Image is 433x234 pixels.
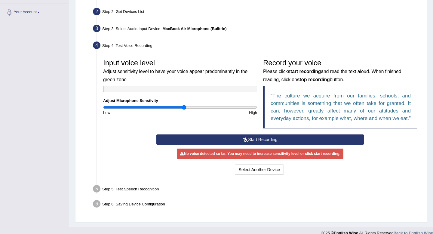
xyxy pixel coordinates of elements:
[235,165,284,175] button: Select Another Device
[160,26,227,31] span: –
[263,69,401,82] small: Please click and read the text aloud. When finished reading, click on button.
[288,69,321,74] b: start recording
[100,110,180,115] div: Low
[156,134,364,145] button: Start Recording
[90,23,424,36] div: Step 3: Select Audio Input Device
[90,198,424,211] div: Step 6: Saving Device Configuration
[162,26,226,31] b: MacBook Air Microphone (Built-in)
[263,59,417,83] h3: Record your voice
[297,77,330,82] b: stop recording
[103,98,158,103] label: Adjust Microphone Senstivity
[271,93,411,121] q: The culture we acquire from our families, schools, and communities is something that we often tak...
[103,69,247,82] small: Adjust sensitivity level to have your voice appear predominantly in the green zone
[90,40,424,53] div: Step 4: Test Voice Recording
[90,6,424,19] div: Step 2: Get Devices List
[0,4,69,19] a: Your Account
[90,183,424,196] div: Step 5: Test Speech Recognition
[103,59,257,83] h3: Input voice level
[180,110,260,115] div: High
[177,149,343,159] div: No voice detected so far. You may need to increase sensitivity level or click start recording.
